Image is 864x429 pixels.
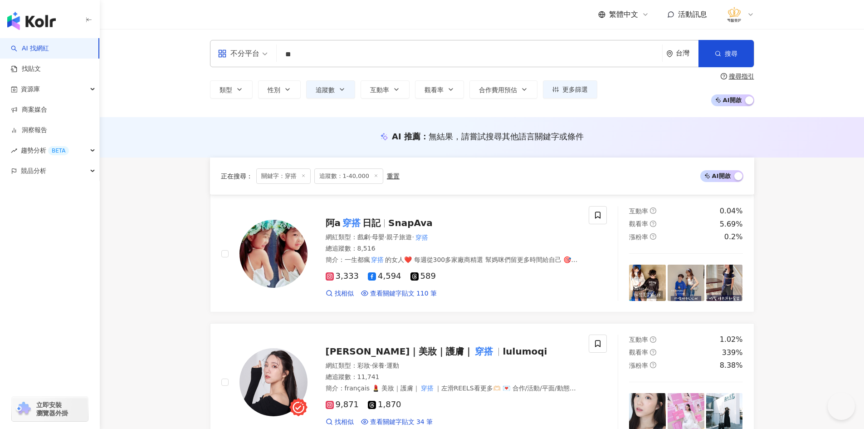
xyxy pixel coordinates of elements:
span: question-circle [650,362,656,368]
a: 查看關鍵字貼文 34 筆 [361,418,433,427]
span: 漲粉率 [629,362,648,369]
span: 追蹤數 [316,86,335,94]
span: 4,594 [368,271,401,281]
img: post-image [629,265,666,301]
span: 漲粉率 [629,233,648,241]
span: 運動 [386,362,399,369]
div: 網紅類型 ： [326,361,578,370]
span: · [370,362,372,369]
span: 繁體中文 [609,10,638,20]
span: 的女人❤️ 每週從300多家廠商精選 幫媽咪們留更多時間給自己 🎯時髦童裝絕不放過💪🏻 FB社團🔎Model School 每週五 女童/女裝上新 每週六 男童上新 每週日 女裝上新 IG [326,256,578,281]
span: 互動率 [629,207,648,215]
span: français 💄 美妝｜護膚｜ [345,385,420,392]
span: 更多篩選 [562,86,588,93]
a: 找相似 [326,418,354,427]
span: 類型 [220,86,232,94]
div: 1.02% [720,335,743,345]
div: 總追蹤數 ： 8,516 [326,244,578,253]
span: 正在搜尋 ： [221,173,253,180]
img: post-image [668,265,704,301]
a: searchAI 找網紅 [11,44,49,53]
span: 關鍵字：穿搭 [256,168,311,184]
div: 8.38% [720,360,743,370]
span: · [385,362,386,369]
span: 戲劇 [357,233,370,241]
span: 觀看率 [425,86,444,94]
img: %E6%B3%95%E5%96%AC%E9%86%AB%E7%BE%8E%E8%A8%BA%E6%89%80_LOGO%20.png [726,6,743,23]
span: question-circle [650,221,656,227]
span: 找相似 [335,418,354,427]
div: AI 推薦 ： [392,131,584,142]
button: 類型 [210,80,253,99]
img: KOL Avatar [239,348,308,416]
span: 競品分析 [21,161,46,181]
span: 搜尋 [725,50,737,57]
mark: 穿搭 [370,255,386,265]
span: 活動訊息 [678,10,707,19]
span: · [385,233,386,241]
button: 合作費用預估 [469,80,537,99]
mark: 穿搭 [473,344,495,359]
span: 立即安裝 瀏覽器外掛 [36,401,68,417]
span: 1,870 [368,400,401,409]
span: question-circle [650,349,656,355]
span: 互動率 [370,86,389,94]
div: 5.69% [720,219,743,229]
span: question-circle [650,336,656,343]
span: · [370,233,372,241]
span: 彩妝 [357,362,370,369]
span: 阿a [326,217,341,228]
div: 339% [722,348,743,358]
span: question-circle [650,207,656,214]
span: SnapAva [388,217,433,228]
img: post-image [706,265,743,301]
span: question-circle [721,73,727,79]
div: 重置 [387,173,400,180]
a: chrome extension立即安裝 瀏覽器外掛 [12,397,88,421]
mark: 穿搭 [341,216,362,230]
div: 0.2% [724,232,743,242]
span: environment [666,50,673,57]
span: ｜左滑REELS看更多🫶🏻 💌 合作/活動/平面/動態拍攝邀約👉[EMAIL_ADDRESS][DOMAIN_NAME] 「⚛️」精選裡的好物長期代理 私訊詢問有禮貌唷 #露的 [326,385,577,409]
span: 日記 [362,217,381,228]
span: 觀看率 [629,220,648,227]
div: 不分平台 [218,46,259,61]
span: 追蹤數：1-40,000 [314,168,383,184]
mark: 穿搭 [420,383,435,393]
div: 網紅類型 ： [326,233,578,242]
a: 商案媒合 [11,105,47,114]
span: rise [11,148,17,154]
span: appstore [218,49,227,58]
button: 性別 [258,80,301,99]
img: chrome extension [15,402,32,416]
span: 母嬰 [372,233,385,241]
div: 台灣 [676,49,698,57]
span: 一生都瘋 [345,256,370,263]
img: KOL Avatar [239,220,308,288]
span: · [412,233,414,241]
span: 資源庫 [21,79,40,99]
span: lulumoqi [503,346,547,357]
button: 互動率 [361,80,410,99]
span: [PERSON_NAME]｜美妝｜護膚｜ [326,346,473,357]
div: 總追蹤數 ： 11,741 [326,373,578,382]
span: 找相似 [335,289,354,298]
iframe: Help Scout Beacon - Open [828,393,855,420]
div: 0.04% [720,206,743,216]
span: 觀看率 [629,349,648,356]
a: 洞察報告 [11,126,47,135]
span: 性別 [268,86,280,94]
a: 找相似 [326,289,354,298]
a: 查看關鍵字貼文 110 筆 [361,289,437,298]
span: 9,871 [326,400,359,409]
span: 趨勢分析 [21,140,69,161]
span: 合作費用預估 [479,86,517,94]
button: 更多篩選 [543,80,597,99]
button: 搜尋 [698,40,754,67]
span: question-circle [650,233,656,240]
span: 保養 [372,362,385,369]
mark: 穿搭 [414,232,430,242]
span: 無結果，請嘗試搜尋其他語言關鍵字或條件 [429,132,584,141]
span: 親子旅遊 [386,233,412,241]
div: 搜尋指引 [729,73,754,80]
